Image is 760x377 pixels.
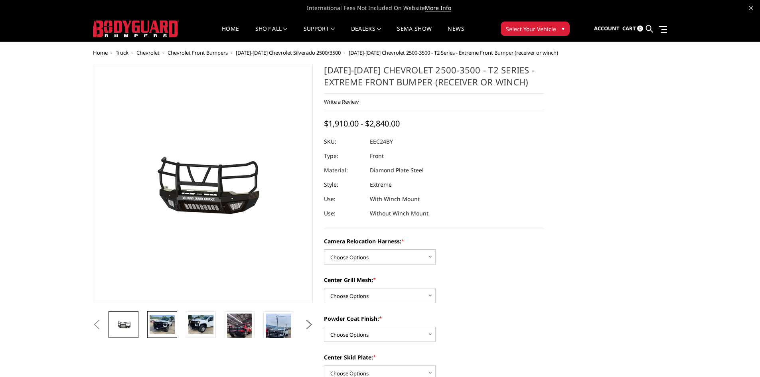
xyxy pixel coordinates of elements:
[324,276,544,284] label: Center Grill Mesh:
[236,49,341,56] a: [DATE]-[DATE] Chevrolet Silverado 2500/3500
[324,192,364,206] dt: Use:
[349,49,558,56] span: [DATE]-[DATE] Chevrolet 2500-3500 - T2 Series - Extreme Front Bumper (receiver or winch)
[397,26,432,41] a: SEMA Show
[324,64,544,94] h1: [DATE]-[DATE] Chevrolet 2500-3500 - T2 Series - Extreme Front Bumper (receiver or winch)
[324,206,364,221] dt: Use:
[91,319,103,331] button: Previous
[324,237,544,245] label: Camera Relocation Harness:
[562,24,565,33] span: ▾
[324,163,364,178] dt: Material:
[136,49,160,56] a: Chevrolet
[637,26,643,32] span: 0
[93,20,179,37] img: BODYGUARD BUMPERS
[93,64,313,303] a: 2024-2025 Chevrolet 2500-3500 - T2 Series - Extreme Front Bumper (receiver or winch)
[168,49,228,56] a: Chevrolet Front Bumpers
[720,339,760,377] iframe: Chat Widget
[304,26,335,41] a: Support
[303,319,315,331] button: Next
[370,192,420,206] dd: With Winch Mount
[351,26,381,41] a: Dealers
[188,315,213,334] img: 2024-2025 Chevrolet 2500-3500 - T2 Series - Extreme Front Bumper (receiver or winch)
[370,206,428,221] dd: Without Winch Mount
[622,25,636,32] span: Cart
[324,353,544,361] label: Center Skid Plate:
[448,26,464,41] a: News
[324,134,364,149] dt: SKU:
[93,49,108,56] a: Home
[622,18,643,39] a: Cart 0
[370,178,392,192] dd: Extreme
[222,26,239,41] a: Home
[594,25,620,32] span: Account
[266,314,291,358] img: 2024-2025 Chevrolet 2500-3500 - T2 Series - Extreme Front Bumper (receiver or winch)
[324,314,544,323] label: Powder Coat Finish:
[324,118,400,129] span: $1,910.00 - $2,840.00
[370,134,393,149] dd: EEC24BY
[594,18,620,39] a: Account
[227,314,252,358] img: 2024-2025 Chevrolet 2500-3500 - T2 Series - Extreme Front Bumper (receiver or winch)
[324,149,364,163] dt: Type:
[324,98,359,105] a: Write a Review
[425,4,451,12] a: More Info
[116,49,128,56] a: Truck
[501,22,570,36] button: Select Your Vehicle
[506,25,556,33] span: Select Your Vehicle
[370,149,384,163] dd: Front
[150,315,175,334] img: 2024-2025 Chevrolet 2500-3500 - T2 Series - Extreme Front Bumper (receiver or winch)
[324,178,364,192] dt: Style:
[255,26,288,41] a: shop all
[370,163,424,178] dd: Diamond Plate Steel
